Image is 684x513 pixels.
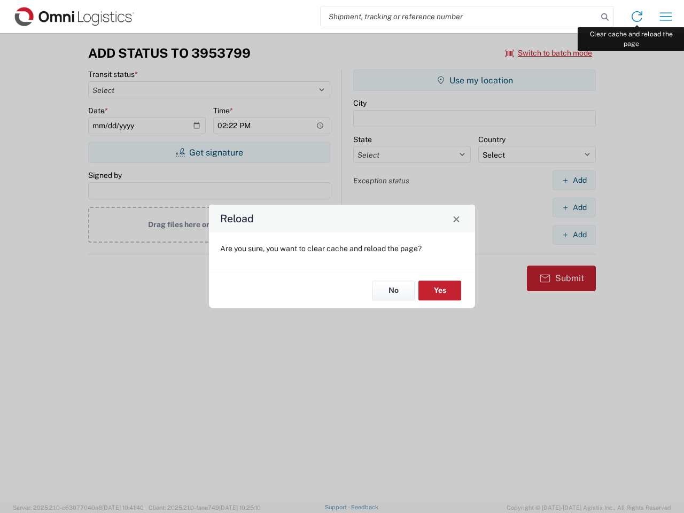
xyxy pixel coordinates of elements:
p: Are you sure, you want to clear cache and reload the page? [220,244,464,253]
input: Shipment, tracking or reference number [321,6,597,27]
button: No [372,281,415,300]
button: Yes [418,281,461,300]
button: Close [449,211,464,226]
h4: Reload [220,211,254,227]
